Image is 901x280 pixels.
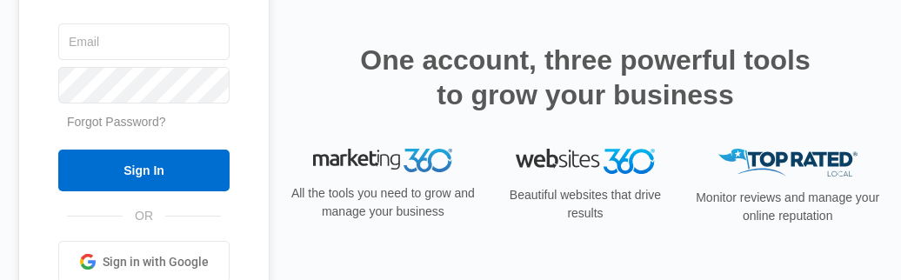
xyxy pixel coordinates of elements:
[692,189,883,225] p: Monitor reviews and manage your online reputation
[718,149,858,177] img: Top Rated Local
[67,115,166,129] a: Forgot Password?
[313,149,452,173] img: Marketing 360
[288,184,478,221] p: All the tools you need to grow and manage your business
[491,186,681,223] p: Beautiful websites that drive results
[355,43,816,112] h2: One account, three powerful tools to grow your business
[58,23,230,60] input: Email
[516,149,655,174] img: Websites 360
[123,207,165,225] span: OR
[58,150,230,191] input: Sign In
[103,253,209,271] span: Sign in with Google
